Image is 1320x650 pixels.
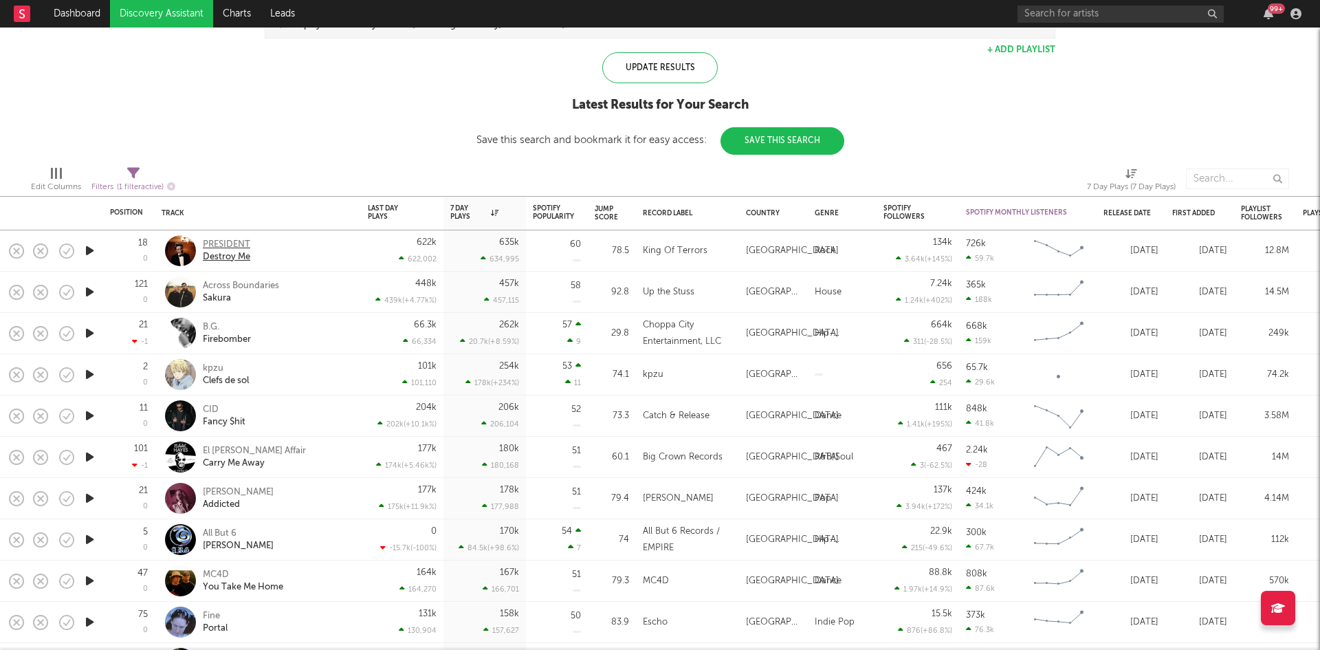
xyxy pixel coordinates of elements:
[572,488,581,497] div: 51
[1172,209,1220,217] div: First Added
[1186,169,1289,189] input: Search...
[135,280,148,289] div: 121
[571,611,581,620] div: 50
[595,367,629,383] div: 74.1
[1028,605,1090,640] svg: Chart title
[117,184,164,191] span: ( 1 filter active)
[815,209,863,217] div: Genre
[143,255,148,263] div: 0
[1172,243,1227,259] div: [DATE]
[203,622,228,635] div: Portal
[203,569,283,594] a: MC4DYou Take Me Home
[571,281,581,290] div: 58
[643,317,732,350] div: Choppa City Entertainment, LLC
[746,408,839,424] div: [GEOGRAPHIC_DATA]
[595,573,629,589] div: 79.3
[418,486,437,495] div: 177k
[1028,358,1090,392] svg: Chart title
[643,367,663,383] div: kpzu
[1103,367,1158,383] div: [DATE]
[203,540,274,552] div: [PERSON_NAME]
[138,610,148,619] div: 75
[966,322,987,331] div: 668k
[138,239,148,248] div: 18
[966,281,986,290] div: 365k
[203,416,245,429] div: Fancy $hit
[966,208,1069,217] div: Spotify Monthly Listeners
[203,292,279,305] div: Sakura
[203,445,306,470] a: El [PERSON_NAME] AffairCarry Me Away
[896,296,952,305] div: 1.24k ( +402 % )
[815,573,841,589] div: Dance
[1103,243,1158,259] div: [DATE]
[746,614,801,631] div: [GEOGRAPHIC_DATA]
[746,284,801,301] div: [GEOGRAPHIC_DATA]
[450,204,498,221] div: 7 Day Plays
[203,445,306,457] div: El [PERSON_NAME] Affair
[1103,209,1152,217] div: Release Date
[643,408,709,424] div: Catch & Release
[1241,614,1289,631] div: 18.7M
[431,527,437,536] div: 0
[966,378,995,387] div: 29.6k
[203,528,274,540] div: All But 6
[399,254,437,263] div: 622,002
[143,296,148,304] div: 0
[203,457,306,470] div: Carry Me Away
[966,501,993,510] div: 34.1k
[1241,243,1289,259] div: 12.8M
[1172,532,1227,548] div: [DATE]
[936,362,952,371] div: 656
[595,490,629,507] div: 79.4
[929,568,952,577] div: 88.8k
[987,45,1055,54] button: + Add Playlist
[1103,573,1158,589] div: [DATE]
[203,581,283,594] div: You Take Me Home
[481,420,519,429] div: 206,104
[1103,532,1158,548] div: [DATE]
[815,325,870,342] div: Hip-Hop/Rap
[476,135,844,145] div: Save this search and bookmark it for easy access:
[643,614,668,631] div: Escho
[966,625,994,634] div: 76.3k
[930,279,952,288] div: 7.24k
[414,321,437,329] div: 66.3k
[643,523,732,556] div: All But 6 Records / EMPIRE
[483,585,519,594] div: 166,701
[966,528,987,537] div: 300k
[815,490,831,507] div: Pop
[1103,408,1158,424] div: [DATE]
[1172,325,1227,342] div: [DATE]
[1241,205,1282,221] div: Playlist Followers
[815,243,835,259] div: Rock
[934,486,952,495] div: 137k
[1028,275,1090,310] svg: Chart title
[898,420,952,429] div: 1.41k ( +195 % )
[143,544,148,552] div: 0
[203,239,250,251] div: PRESIDENT
[375,296,437,305] div: 439k ( +4.77k % )
[966,570,987,578] div: 808k
[562,527,572,536] div: 54
[883,204,932,221] div: Spotify Followers
[403,337,437,346] div: 66,334
[1241,284,1289,301] div: 14.5M
[904,337,952,346] div: 311 ( -28.5 % )
[966,543,994,552] div: 67.7k
[500,609,519,618] div: 158k
[203,528,274,552] a: All But 6[PERSON_NAME]
[1241,449,1289,466] div: 14M
[815,449,853,466] div: R&B/Soul
[380,543,437,552] div: -15.7k ( -100 % )
[562,321,572,329] div: 57
[1241,325,1289,342] div: 249k
[966,460,987,469] div: -28
[498,403,519,412] div: 206k
[203,499,274,511] div: Addicted
[482,502,519,511] div: 177,988
[595,325,629,342] div: 29.8
[570,240,581,249] div: 60
[203,486,274,499] div: [PERSON_NAME]
[595,284,629,301] div: 92.8
[203,610,228,635] a: FinePortal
